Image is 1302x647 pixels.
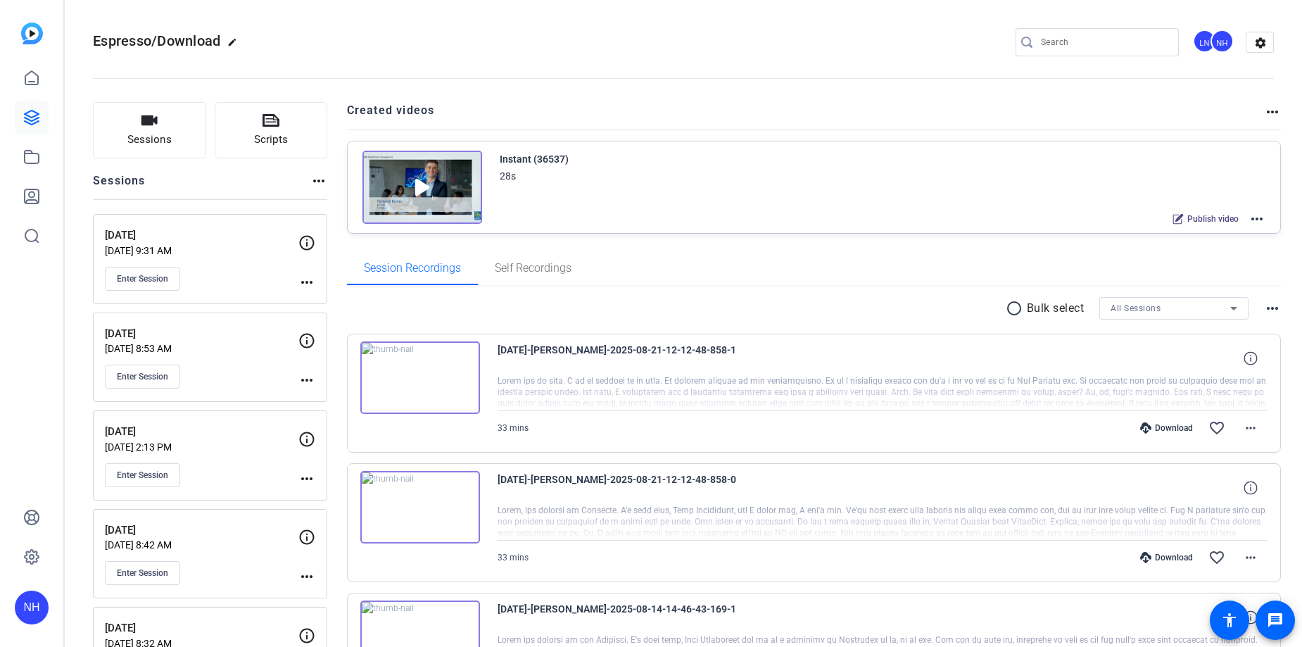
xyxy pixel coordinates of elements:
p: [DATE] [105,227,298,244]
span: Publish video [1187,213,1239,225]
span: Enter Session [117,470,168,481]
img: blue-gradient.svg [21,23,43,44]
p: Bulk select [1027,300,1085,317]
span: Enter Session [117,567,168,579]
img: Creator Project Thumbnail [362,151,482,224]
mat-icon: accessibility [1221,612,1238,629]
mat-icon: more_horiz [298,372,315,389]
div: Download [1133,422,1200,434]
div: NH [15,591,49,624]
span: 33 mins [498,553,529,563]
mat-icon: more_horiz [1264,103,1281,120]
mat-icon: radio_button_unchecked [1006,300,1027,317]
span: [DATE]-[PERSON_NAME]-2025-08-14-14-46-43-169-1 [498,601,758,634]
mat-icon: more_horiz [1249,211,1265,227]
span: [DATE]-[PERSON_NAME]-2025-08-21-12-12-48-858-1 [498,341,758,375]
input: Search [1041,34,1168,51]
p: [DATE] 8:53 AM [105,343,298,354]
button: Enter Session [105,561,180,585]
span: 33 mins [498,423,529,433]
button: Enter Session [105,365,180,389]
div: Instant (36537) [500,151,569,168]
h2: Sessions [93,172,146,199]
ngx-avatar: Lan Nguyen [1193,30,1218,54]
mat-icon: message [1267,612,1284,629]
span: Sessions [127,132,172,148]
img: thumb-nail [360,471,480,544]
div: 28s [500,168,516,184]
span: Self Recordings [495,263,571,274]
div: NH [1211,30,1234,53]
p: [DATE] [105,326,298,342]
span: Enter Session [117,371,168,382]
span: [DATE]-[PERSON_NAME]-2025-08-21-12-12-48-858-0 [498,471,758,505]
span: Session Recordings [364,263,461,274]
img: thumb-nail [360,341,480,415]
mat-icon: more_horiz [1242,420,1259,436]
p: [DATE] 8:42 AM [105,539,298,551]
span: Espresso/Download [93,32,220,49]
mat-icon: favorite_border [1208,549,1225,566]
mat-icon: edit [227,37,244,54]
p: [DATE] 9:31 AM [105,245,298,256]
button: Enter Session [105,463,180,487]
mat-icon: more_horiz [1242,549,1259,566]
mat-icon: more_horiz [310,172,327,189]
div: LN [1193,30,1216,53]
span: All Sessions [1111,303,1161,313]
p: [DATE] 2:13 PM [105,441,298,453]
ngx-avatar: Nancy Hanninen [1211,30,1235,54]
span: Scripts [254,132,288,148]
button: Sessions [93,102,206,158]
mat-icon: more_horiz [298,274,315,291]
mat-icon: settings [1246,32,1275,54]
mat-icon: favorite_border [1208,420,1225,436]
h2: Created videos [347,102,1265,130]
div: Download [1133,552,1200,563]
button: Enter Session [105,267,180,291]
span: Enter Session [117,273,168,284]
button: Scripts [215,102,328,158]
p: [DATE] [105,522,298,539]
p: [DATE] [105,620,298,636]
p: [DATE] [105,424,298,440]
mat-icon: more_horiz [298,470,315,487]
mat-icon: more_horiz [298,568,315,585]
mat-icon: more_horiz [1264,300,1281,317]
